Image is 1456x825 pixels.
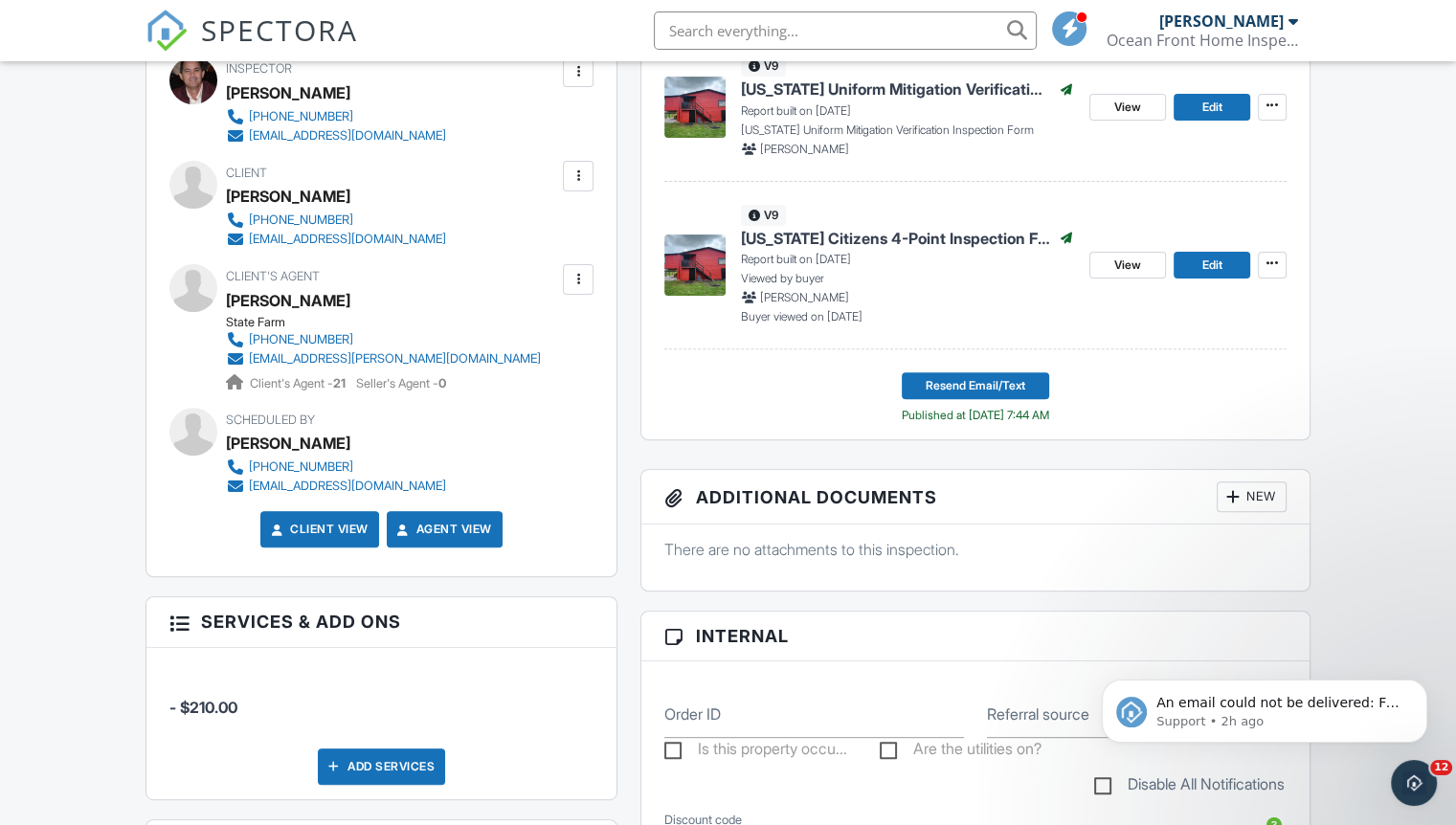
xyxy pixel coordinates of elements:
div: New [1217,481,1287,512]
div: [EMAIL_ADDRESS][PERSON_NAME][DOMAIN_NAME] [249,351,541,367]
div: [PERSON_NAME] [226,429,350,457]
div: [EMAIL_ADDRESS][DOMAIN_NAME] [249,128,446,144]
a: [EMAIL_ADDRESS][PERSON_NAME][DOMAIN_NAME] [226,349,541,368]
div: [EMAIL_ADDRESS][DOMAIN_NAME] [249,232,446,247]
div: [PHONE_NUMBER] [249,212,353,228]
a: [EMAIL_ADDRESS][DOMAIN_NAME] [226,230,446,249]
span: SPECTORA [201,10,358,50]
span: Scheduled By [226,412,315,427]
h3: Internal [641,612,1310,661]
span: Client's Agent [226,269,320,283]
div: State Farm [226,315,556,330]
span: 12 [1430,760,1452,775]
div: [PHONE_NUMBER] [249,459,353,475]
img: The Best Home Inspection Software - Spectora [146,10,188,52]
a: [PHONE_NUMBER] [226,457,446,477]
p: There are no attachments to this inspection. [664,539,1287,560]
label: Is this property occupied? [664,740,847,764]
a: [PERSON_NAME] [226,286,350,315]
div: [PHONE_NUMBER] [249,332,353,347]
h3: Services & Add ons [146,597,616,647]
div: Ocean Front Home Inspection LLC [1107,31,1298,50]
span: Client's Agent - [250,376,348,390]
strong: 0 [438,376,446,390]
span: - $210.00 [169,698,237,717]
input: Search everything... [654,11,1037,50]
a: [PHONE_NUMBER] [226,330,541,349]
div: Add Services [318,748,445,785]
a: [EMAIL_ADDRESS][DOMAIN_NAME] [226,126,446,145]
iframe: Intercom notifications message [1073,639,1456,773]
div: [EMAIL_ADDRESS][DOMAIN_NAME] [249,479,446,494]
label: Are the utilities on? [880,740,1042,764]
div: [PERSON_NAME] [226,182,350,211]
label: Order ID [664,703,721,725]
li: Manual fee: [169,662,594,733]
a: Agent View [393,520,492,539]
label: Disable All Notifications [1094,775,1285,799]
iframe: Intercom live chat [1391,760,1437,806]
span: Seller's Agent - [356,376,446,390]
h3: Additional Documents [641,470,1310,524]
a: [PHONE_NUMBER] [226,211,446,230]
div: [PERSON_NAME] [226,78,350,107]
span: Client [226,166,267,180]
div: [PHONE_NUMBER] [249,109,353,124]
a: [PHONE_NUMBER] [226,107,446,126]
label: Referral source [987,703,1089,725]
a: [EMAIL_ADDRESS][DOMAIN_NAME] [226,477,446,496]
strong: 21 [333,376,346,390]
a: Client View [267,520,369,539]
div: [PERSON_NAME] [1159,11,1284,31]
a: SPECTORA [146,26,358,66]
